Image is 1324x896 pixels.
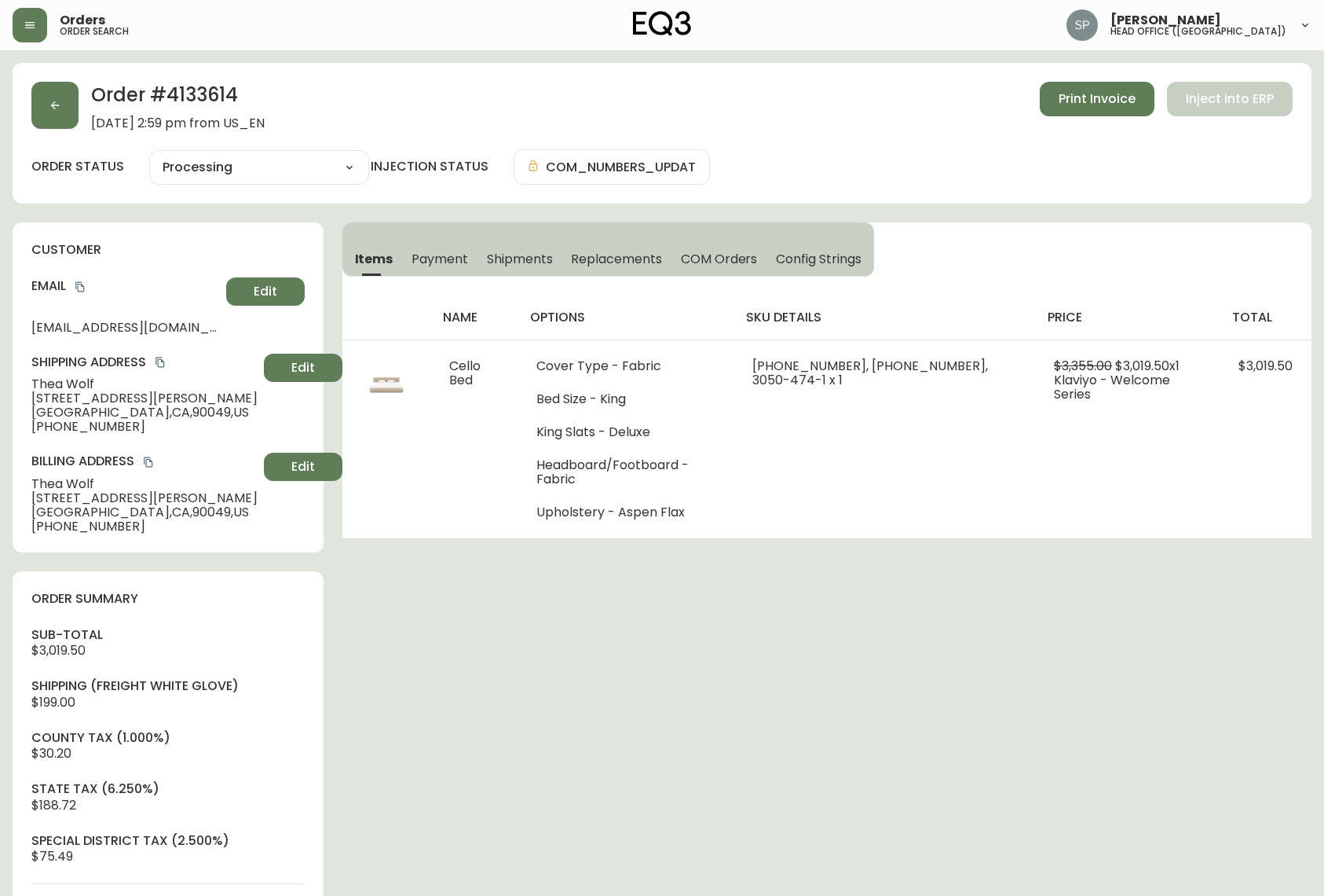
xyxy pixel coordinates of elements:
[31,832,305,850] h4: special district tax (2.500%)
[1066,9,1098,41] img: 0cb179e7bf3690758a1aaa5f0aafa0b4
[1054,357,1112,375] span: $3,355.00
[291,359,315,376] span: Edit
[1115,357,1180,375] span: $3,019.50 x 1
[1232,309,1299,326] h4: total
[91,116,265,130] span: [DATE] 2:59 pm from US_EN
[31,641,86,659] span: $3,019.50
[361,359,411,409] img: 31135-48-400-1-ckbvk25ma008g0194772hc9ak.jpg
[443,309,506,326] h4: name
[31,729,305,747] h4: county tax (1.000%)
[633,11,691,36] img: logo
[254,283,277,300] span: Edit
[355,251,393,267] span: Items
[72,279,88,295] button: copy
[536,505,715,520] li: Upholstery - Aspen Flax
[1238,357,1293,375] span: $3,019.50
[31,377,258,391] span: Thea Wolf
[31,590,305,608] h4: order summary
[776,251,861,267] span: Config Strings
[530,309,721,326] h4: options
[1048,309,1207,326] h4: price
[141,454,156,470] button: copy
[152,354,168,370] button: copy
[449,357,481,389] span: Cello Bed
[60,14,105,27] span: Orders
[31,505,258,520] span: [GEOGRAPHIC_DATA] , CA , 90049 , US
[264,354,342,382] button: Edit
[681,251,758,267] span: COM Orders
[1110,14,1221,27] span: [PERSON_NAME]
[31,241,305,259] h4: customer
[1040,82,1154,116] button: Print Invoice
[571,251,661,267] span: Replacements
[31,796,76,814] span: $188.72
[31,491,258,505] span: [STREET_ADDRESS][PERSON_NAME]
[31,678,305,695] h4: Shipping ( Freight White Glove )
[91,82,265,116] h2: Order # 4133614
[31,477,258,491] span: Thea Wolf
[31,406,258,420] span: [GEOGRAPHIC_DATA] , CA , 90049 , US
[536,359,715,373] li: Cover Type - Fabric
[31,520,258,534] span: [PHONE_NUMBER]
[264,453,342,481] button: Edit
[31,158,124,175] label: order status
[31,780,305,798] h4: state tax (6.250%)
[536,392,715,406] li: Bed Size - King
[536,458,715,487] li: Headboard/Footboard - Fabric
[536,425,715,439] li: King Slats - Deluxe
[31,321,220,335] span: [EMAIL_ADDRESS][DOMAIN_NAME]
[411,251,468,267] span: Payment
[752,357,988,389] span: [PHONE_NUMBER], [PHONE_NUMBER], 3050-474-1 x 1
[31,453,258,470] h4: Billing Address
[226,277,305,306] button: Edit
[31,744,71,762] span: $30.20
[31,391,258,406] span: [STREET_ADDRESS][PERSON_NAME]
[746,309,1022,326] h4: sku details
[371,158,488,175] h4: injection status
[31,354,258,371] h4: Shipping Address
[291,458,315,476] span: Edit
[31,847,73,865] span: $75.49
[31,420,258,434] span: [PHONE_NUMBER]
[1059,90,1136,108] span: Print Invoice
[31,277,220,295] h4: Email
[1110,27,1286,36] h5: head office ([GEOGRAPHIC_DATA])
[487,251,553,267] span: Shipments
[31,693,75,711] span: $199.00
[60,27,129,36] h5: order search
[31,626,305,644] h4: sub-total
[1054,371,1170,403] span: Klaviyo - Welcome Series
